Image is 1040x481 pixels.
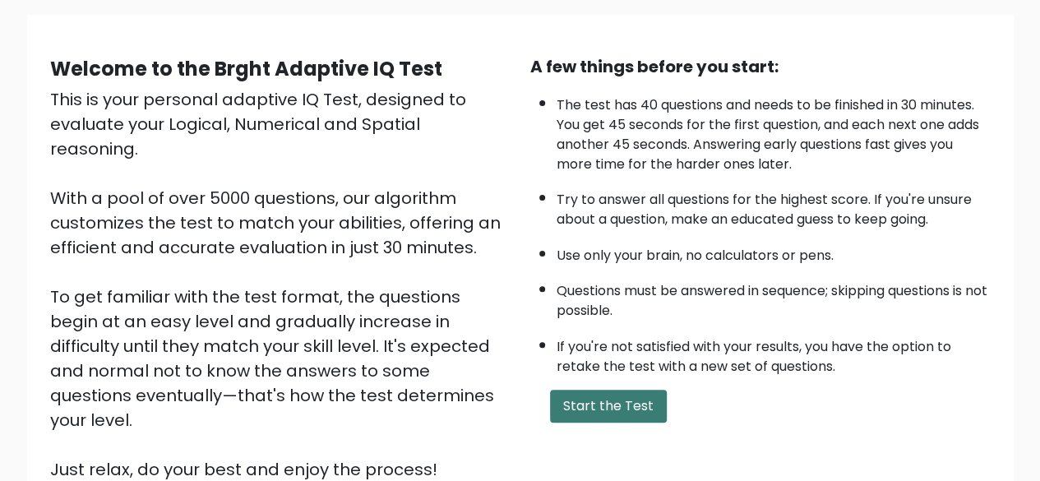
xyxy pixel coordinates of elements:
button: Start the Test [550,390,667,423]
b: Welcome to the Brght Adaptive IQ Test [50,55,442,82]
li: Use only your brain, no calculators or pens. [557,238,991,266]
li: The test has 40 questions and needs to be finished in 30 minutes. You get 45 seconds for the firs... [557,87,991,174]
div: A few things before you start: [530,54,991,79]
li: Try to answer all questions for the highest score. If you're unsure about a question, make an edu... [557,182,991,229]
li: If you're not satisfied with your results, you have the option to retake the test with a new set ... [557,329,991,377]
li: Questions must be answered in sequence; skipping questions is not possible. [557,273,991,321]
